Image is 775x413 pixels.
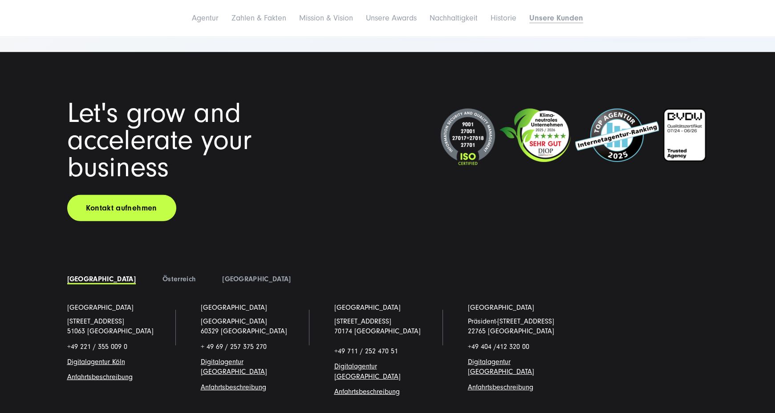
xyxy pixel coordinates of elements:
[67,373,133,381] a: Anfahrtsbeschreibung
[67,195,176,221] a: Kontakt aufnehmen
[468,316,575,336] p: Präsident-[STREET_ADDRESS] 22765 [GEOGRAPHIC_DATA]
[162,275,195,283] a: Österreich
[575,109,659,162] img: Top Internetagentur und Full Service Digitalagentur SUNZINET - 2024
[67,303,134,312] a: [GEOGRAPHIC_DATA]
[67,97,252,183] span: Let's grow and accelerate your business
[491,13,516,23] a: Historie
[468,358,534,376] a: Digitalagentur [GEOGRAPHIC_DATA]
[67,358,122,366] a: Digitalagentur Köl
[201,327,287,335] a: 60329 [GEOGRAPHIC_DATA]
[496,343,529,351] span: 412 320 00
[441,109,495,166] img: ISO-Siegel_2024_dunkel
[201,343,267,351] span: + 49 69 / 257 375 270
[334,327,421,335] a: 70174 [GEOGRAPHIC_DATA]
[468,343,529,351] span: +49 404 /
[468,383,533,391] a: Anfahrtsbeschreibung
[201,317,267,325] span: [GEOGRAPHIC_DATA]
[430,13,478,23] a: Nachhaltigkeit
[67,275,136,283] a: [GEOGRAPHIC_DATA]
[334,303,401,312] a: [GEOGRAPHIC_DATA]
[334,362,401,380] a: Digitalagentur [GEOGRAPHIC_DATA]
[231,13,286,23] a: Zahlen & Fakten
[468,303,534,312] a: [GEOGRAPHIC_DATA]
[192,13,219,23] a: Agentur
[201,383,266,391] span: g
[334,347,398,355] span: +49 711 / 252 470 51
[499,109,571,162] img: Klimaneutrales Unternehmen SUNZINET GmbH
[222,275,291,283] a: [GEOGRAPHIC_DATA]
[201,358,267,376] a: Digitalagentur [GEOGRAPHIC_DATA]
[122,358,125,366] a: n
[366,13,417,23] a: Unsere Awards
[201,383,262,391] a: Anfahrtsbeschreibun
[201,303,267,312] a: [GEOGRAPHIC_DATA]
[663,109,706,162] img: BVDW-Zertifizierung-Weiß
[299,13,353,23] a: Mission & Vision
[67,317,124,325] a: [STREET_ADDRESS]
[67,327,154,335] a: 51063 [GEOGRAPHIC_DATA]
[529,13,583,23] a: Unsere Kunden
[334,317,391,325] a: [STREET_ADDRESS]
[334,388,400,396] a: Anfahrtsbeschreibung
[67,342,174,352] p: +49 221 / 355 009 0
